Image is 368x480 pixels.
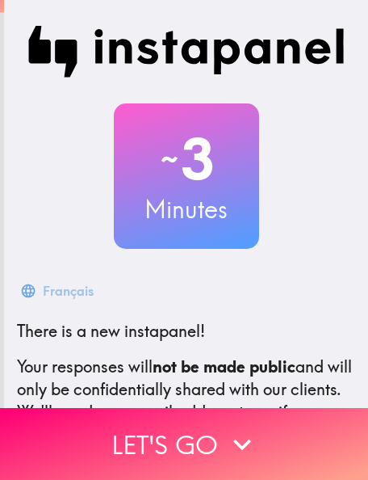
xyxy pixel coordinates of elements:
[43,280,94,302] div: Français
[17,356,355,469] p: Your responses will and will only be confidentially shared with our clients. We'll need your emai...
[17,275,100,307] button: Français
[17,321,205,341] span: There is a new instapanel!
[28,26,345,78] img: Instapanel
[158,135,181,183] span: ~
[153,356,295,377] b: not be made public
[114,126,259,192] h2: 3
[114,192,259,226] h3: Minutes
